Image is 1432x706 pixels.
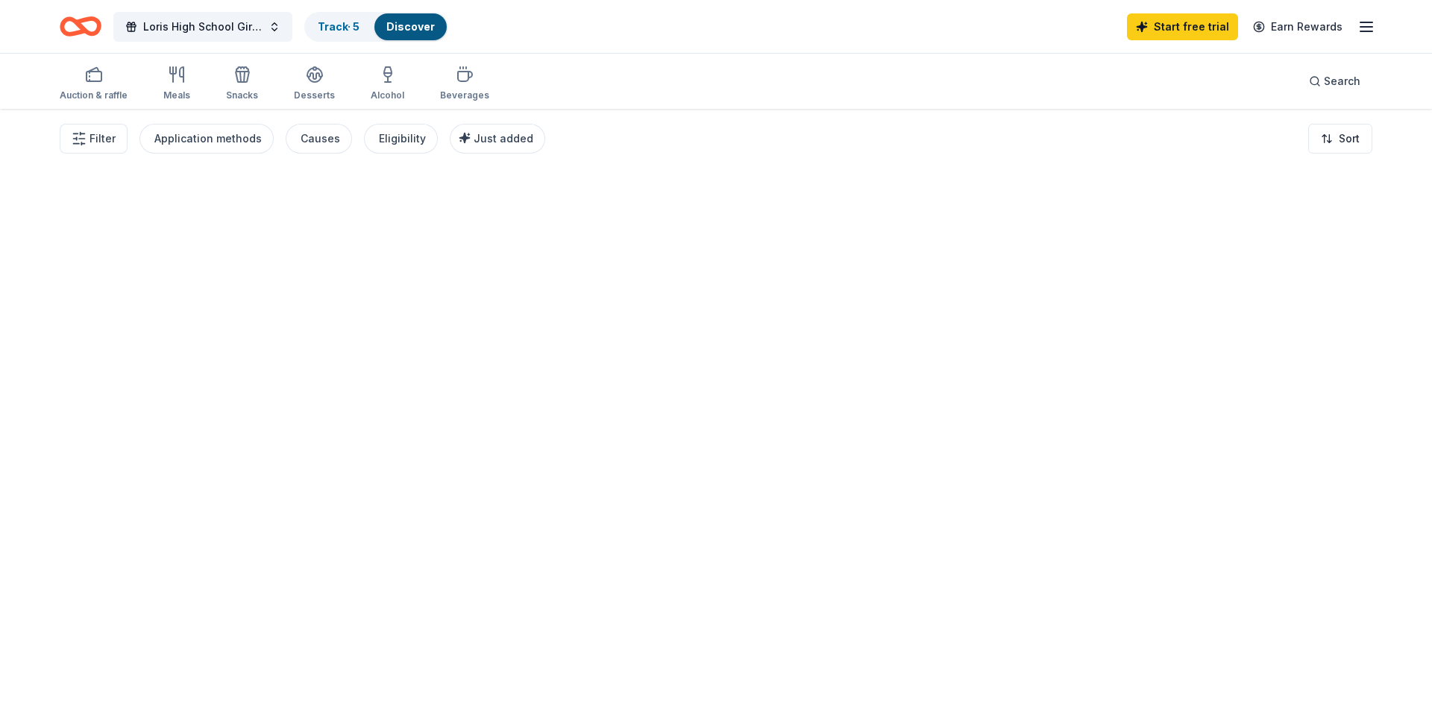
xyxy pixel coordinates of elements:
button: Snacks [226,60,258,109]
a: Home [60,9,101,44]
button: Beverages [440,60,489,109]
span: Search [1324,72,1360,90]
button: Just added [450,124,545,154]
div: Desserts [294,89,335,101]
button: Desserts [294,60,335,109]
span: Sort [1339,130,1360,148]
button: Filter [60,124,128,154]
div: Alcohol [371,89,404,101]
div: Eligibility [379,130,426,148]
span: Loris High School Girls basketball Winter fundraiser [143,18,263,36]
button: Meals [163,60,190,109]
button: Sort [1308,124,1372,154]
span: Just added [474,132,533,145]
button: Loris High School Girls basketball Winter fundraiser [113,12,292,42]
div: Meals [163,89,190,101]
div: Application methods [154,130,262,148]
button: Search [1297,66,1372,96]
a: Track· 5 [318,20,359,33]
div: Auction & raffle [60,89,128,101]
button: Track· 5Discover [304,12,448,42]
div: Beverages [440,89,489,101]
button: Alcohol [371,60,404,109]
a: Earn Rewards [1244,13,1351,40]
div: Causes [301,130,340,148]
button: Eligibility [364,124,438,154]
button: Causes [286,124,352,154]
span: Filter [89,130,116,148]
a: Start free trial [1127,13,1238,40]
button: Application methods [139,124,274,154]
button: Auction & raffle [60,60,128,109]
a: Discover [386,20,435,33]
div: Snacks [226,89,258,101]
